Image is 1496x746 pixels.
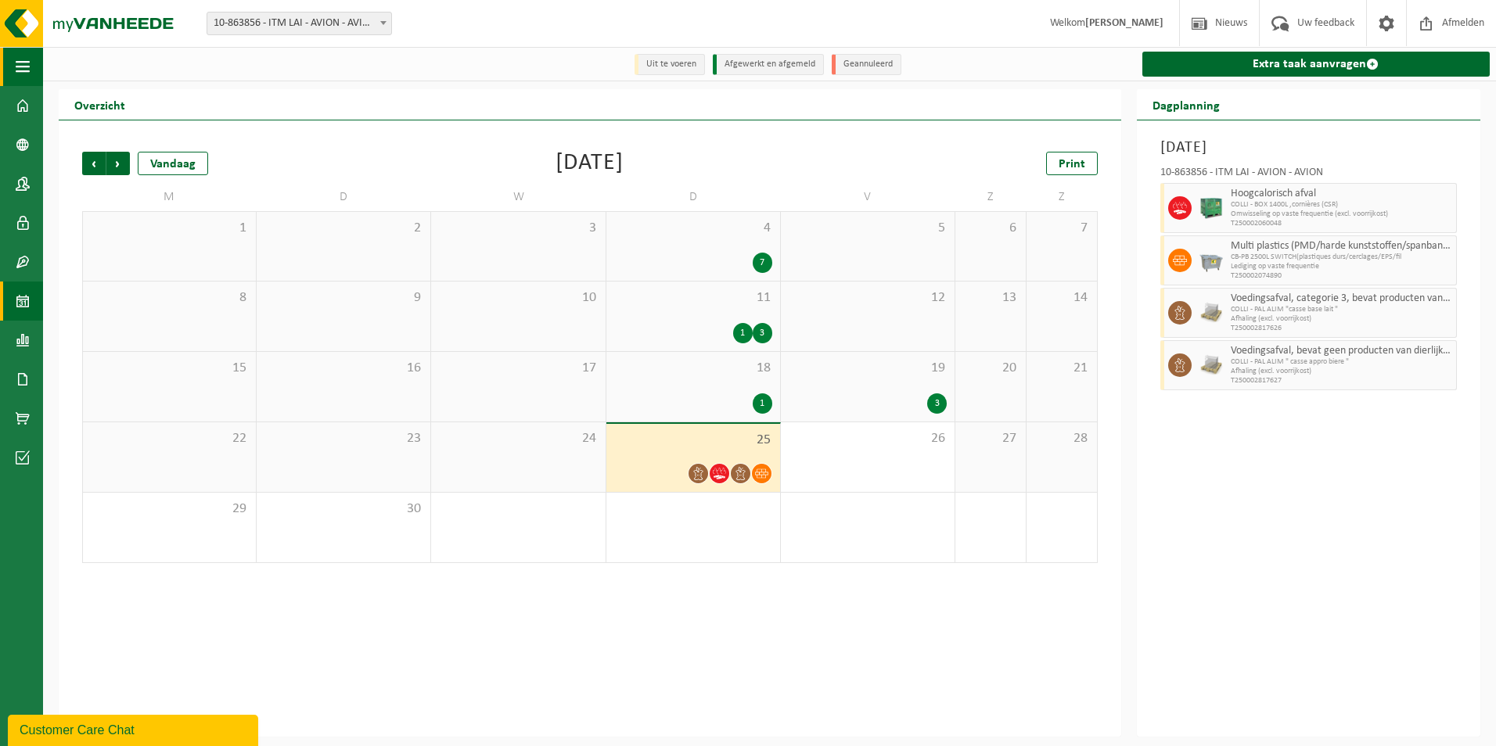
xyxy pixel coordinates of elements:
[1046,152,1098,175] a: Print
[1231,305,1452,314] span: COLLI - PAL ALIM "casse base lait "
[963,430,1018,447] span: 27
[781,183,955,211] td: V
[789,360,947,377] span: 19
[257,183,431,211] td: D
[91,360,248,377] span: 15
[753,323,772,343] div: 3
[635,54,705,75] li: Uit te voeren
[1199,301,1223,325] img: LP-PA-00000-WDN-11
[1231,324,1452,333] span: T250002817626
[963,220,1018,237] span: 6
[614,360,772,377] span: 18
[1199,196,1223,220] img: PB-HB-1400-HPE-GN-01
[1231,253,1452,262] span: CB-PB 2500L SWITCH(plastiques durs/cerclages/EPS/fil
[439,289,597,307] span: 10
[614,289,772,307] span: 11
[789,430,947,447] span: 26
[439,430,597,447] span: 24
[1142,52,1490,77] a: Extra taak aanvragen
[431,183,606,211] td: W
[927,393,947,414] div: 3
[1231,210,1452,219] span: Omwisseling op vaste frequentie (excl. voorrijkost)
[1231,376,1452,386] span: T250002817627
[1199,249,1223,272] img: WB-2500-GAL-GY-01
[264,289,423,307] span: 9
[1034,360,1089,377] span: 21
[1160,136,1457,160] h3: [DATE]
[733,323,753,343] div: 1
[59,89,141,120] h2: Overzicht
[1231,292,1452,305] span: Voedingsafval, categorie 3, bevat producten van dierlijke oorsprong, kunststof verpakking
[1199,353,1223,377] img: LP-PA-00000-WDN-11
[91,500,248,518] span: 29
[955,183,1027,211] td: Z
[1160,167,1457,183] div: 10-863856 - ITM LAI - AVION - AVION
[1231,262,1452,271] span: Lediging op vaste frequentie
[713,54,824,75] li: Afgewerkt en afgemeld
[91,289,248,307] span: 8
[264,220,423,237] span: 2
[789,289,947,307] span: 12
[753,253,772,273] div: 7
[1231,200,1452,210] span: COLLI - BOX 1400L ,cornières (CSR)
[82,183,257,211] td: M
[1231,219,1452,228] span: T250002060048
[1027,183,1098,211] td: Z
[264,360,423,377] span: 16
[606,183,781,211] td: D
[1034,430,1089,447] span: 28
[1231,357,1452,367] span: COLLI - PAL ALIM " casse appro biere "
[207,12,392,35] span: 10-863856 - ITM LAI - AVION - AVION
[1231,345,1452,357] span: Voedingsafval, bevat geen producten van dierlijke oorsprong, glazen verpakking
[439,220,597,237] span: 3
[264,500,423,518] span: 30
[439,360,597,377] span: 17
[1231,240,1452,253] span: Multi plastics (PMD/harde kunststoffen/spanbanden/EPS/folie naturel/folie gemengd)
[1137,89,1235,120] h2: Dagplanning
[207,13,391,34] span: 10-863856 - ITM LAI - AVION - AVION
[1231,188,1452,200] span: Hoogcalorisch afval
[753,393,772,414] div: 1
[832,54,901,75] li: Geannuleerd
[91,430,248,447] span: 22
[614,220,772,237] span: 4
[82,152,106,175] span: Vorige
[614,432,772,449] span: 25
[1034,220,1089,237] span: 7
[963,360,1018,377] span: 20
[1231,314,1452,324] span: Afhaling (excl. voorrijkost)
[138,152,208,175] div: Vandaag
[1034,289,1089,307] span: 14
[1231,367,1452,376] span: Afhaling (excl. voorrijkost)
[1231,271,1452,281] span: T250002074890
[106,152,130,175] span: Volgende
[1085,17,1163,29] strong: [PERSON_NAME]
[264,430,423,447] span: 23
[1059,158,1085,170] span: Print
[789,220,947,237] span: 5
[963,289,1018,307] span: 13
[8,712,261,746] iframe: chat widget
[556,152,624,175] div: [DATE]
[91,220,248,237] span: 1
